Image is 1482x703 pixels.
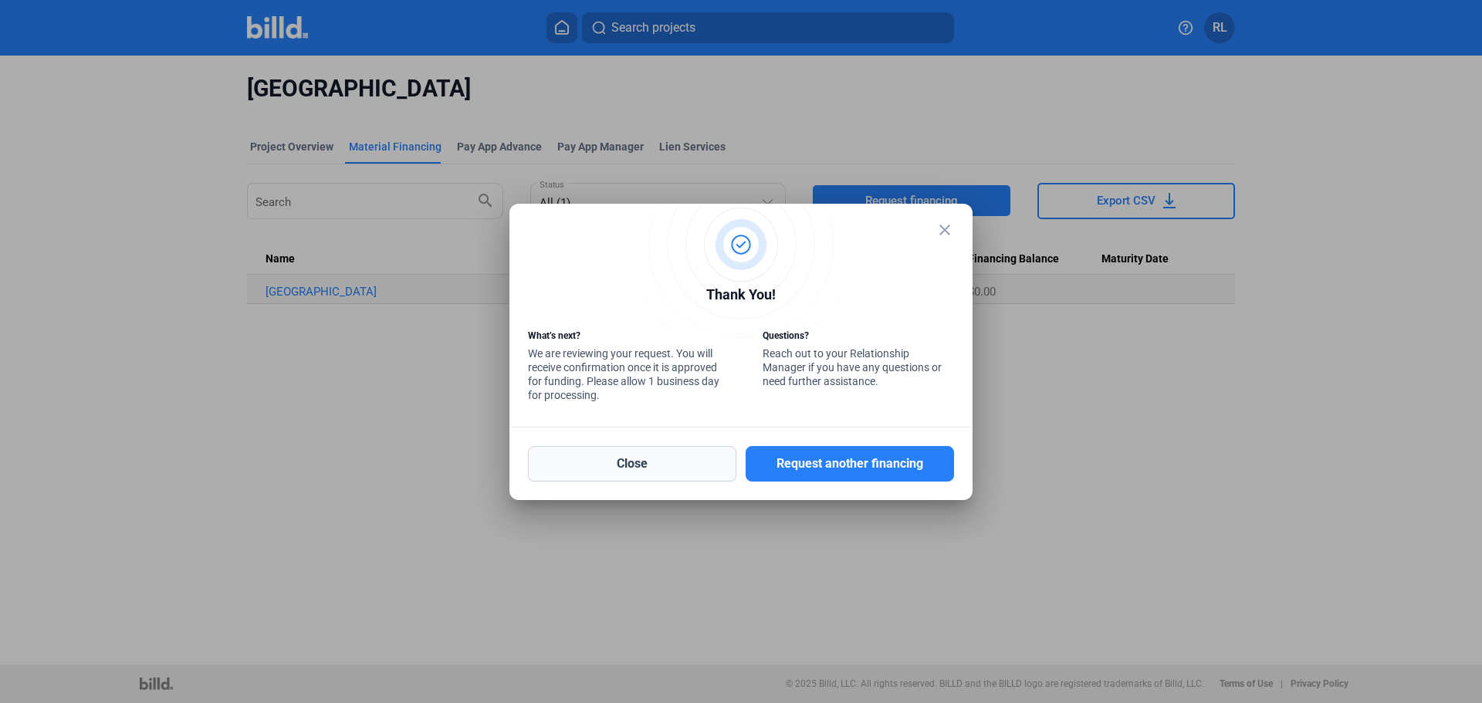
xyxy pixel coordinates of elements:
div: What’s next? [528,329,719,346]
div: Reach out to your Relationship Manager if you have any questions or need further assistance. [763,329,954,392]
div: We are reviewing your request. You will receive confirmation once it is approved for funding. Ple... [528,329,719,406]
div: Thank You! [528,284,954,309]
button: Close [528,446,736,482]
button: Request another financing [746,446,954,482]
div: Questions? [763,329,954,346]
mat-icon: close [936,221,954,239]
